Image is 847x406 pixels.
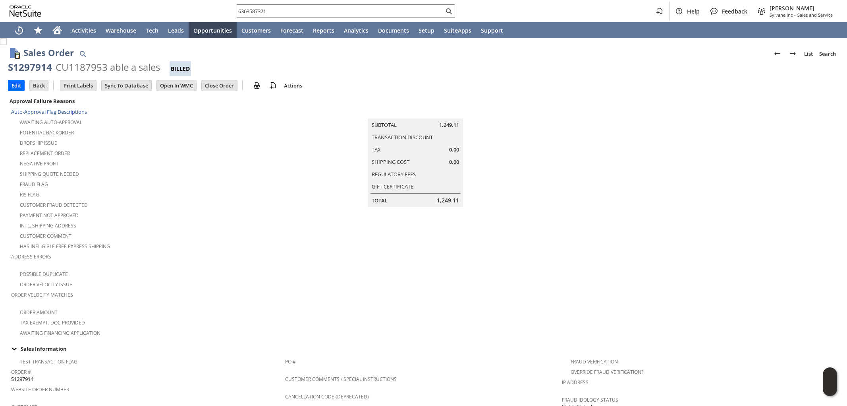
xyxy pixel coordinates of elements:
span: Sylvane Inc [770,12,793,18]
a: Website Order Number [11,386,69,393]
a: Forecast [276,22,308,38]
a: Tech [141,22,163,38]
svg: Search [444,6,453,16]
span: Reports [313,27,334,34]
a: IP Address [562,379,588,386]
a: Order Velocity Matches [11,291,73,298]
span: [PERSON_NAME] [770,4,833,12]
a: Customer Comments / Special Instructions [285,376,397,383]
a: Recent Records [10,22,29,38]
a: Search [816,47,839,60]
span: SuiteApps [444,27,471,34]
a: Transaction Discount [372,134,433,141]
a: RIS flag [20,191,39,198]
span: - [794,12,796,18]
a: Cancellation Code (deprecated) [285,393,369,400]
span: Oracle Guided Learning Widget. To move around, please hold and drag [823,382,837,396]
a: Tax [372,146,381,153]
div: S1297914 [8,61,52,74]
a: Shipping Cost [372,158,409,165]
a: Fraud Verification [571,358,618,365]
img: Next [788,49,798,58]
span: 1,249.11 [439,121,459,129]
a: Order Amount [20,309,58,316]
a: Reports [308,22,339,38]
a: Tax Exempt. Doc Provided [20,319,85,326]
input: Close Order [202,80,237,91]
svg: logo [10,6,41,17]
img: Quick Find [78,49,87,58]
span: S1297914 [11,375,33,383]
a: Customers [237,22,276,38]
img: add-record.svg [268,81,278,90]
span: Documents [378,27,409,34]
span: Leads [168,27,184,34]
a: Auto-Approval Flag Descriptions [11,108,87,115]
a: Has Ineligible Free Express Shipping [20,243,110,250]
span: Setup [419,27,434,34]
a: Test Transaction Flag [20,358,77,365]
img: Previous [772,49,782,58]
a: Override Fraud Verification? [571,369,643,375]
a: Home [48,22,67,38]
input: Open In WMC [157,80,196,91]
div: CU1187953 able a sales [56,61,160,74]
span: Sales and Service [797,12,833,18]
input: Sync To Database [102,80,151,91]
a: Warehouse [101,22,141,38]
a: Awaiting Auto-Approval [20,119,82,126]
input: Print Labels [60,80,96,91]
svg: Recent Records [14,25,24,35]
a: Actions [281,82,305,89]
a: Order # [11,369,31,375]
a: Opportunities [189,22,237,38]
a: Regulatory Fees [372,171,416,178]
a: Total [372,197,388,204]
a: Fraud Idology Status [562,396,618,403]
a: Setup [414,22,439,38]
svg: Home [52,25,62,35]
input: Back [30,80,48,91]
a: Awaiting Financing Application [20,330,100,336]
h1: Sales Order [23,46,74,59]
a: List [801,47,816,60]
span: 0.00 [449,146,459,153]
a: Documents [373,22,414,38]
a: Leads [163,22,189,38]
span: Feedback [722,8,747,15]
a: Shipping Quote Needed [20,171,79,177]
div: Sales Information [8,344,836,354]
a: Replacement Order [20,150,70,157]
span: Forecast [280,27,303,34]
a: Fraud Flag [20,181,48,188]
svg: Shortcuts [33,25,43,35]
a: Customer Comment [20,233,71,239]
a: SuiteApps [439,22,476,38]
a: Dropship Issue [20,140,57,146]
a: Intl. Shipping Address [20,222,76,229]
caption: Summary [368,106,463,118]
a: Negative Profit [20,160,59,167]
span: Analytics [344,27,369,34]
span: 0.00 [449,158,459,166]
a: Order Velocity Issue [20,281,72,288]
span: Opportunities [193,27,232,34]
input: Edit [8,80,24,91]
span: Help [687,8,700,15]
a: PO # [285,358,296,365]
div: Billed [170,61,191,76]
a: Payment not approved [20,212,79,219]
iframe: Click here to launch Oracle Guided Learning Help Panel [823,367,837,396]
span: Tech [146,27,158,34]
div: Approval Failure Reasons [8,96,282,106]
a: Activities [67,22,101,38]
span: Activities [71,27,96,34]
a: Address Errors [11,253,51,260]
a: Analytics [339,22,373,38]
a: Potential Backorder [20,129,74,136]
a: Customer Fraud Detected [20,202,88,208]
span: Warehouse [106,27,136,34]
div: Shortcuts [29,22,48,38]
span: Customers [241,27,271,34]
td: Sales Information [8,344,839,354]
